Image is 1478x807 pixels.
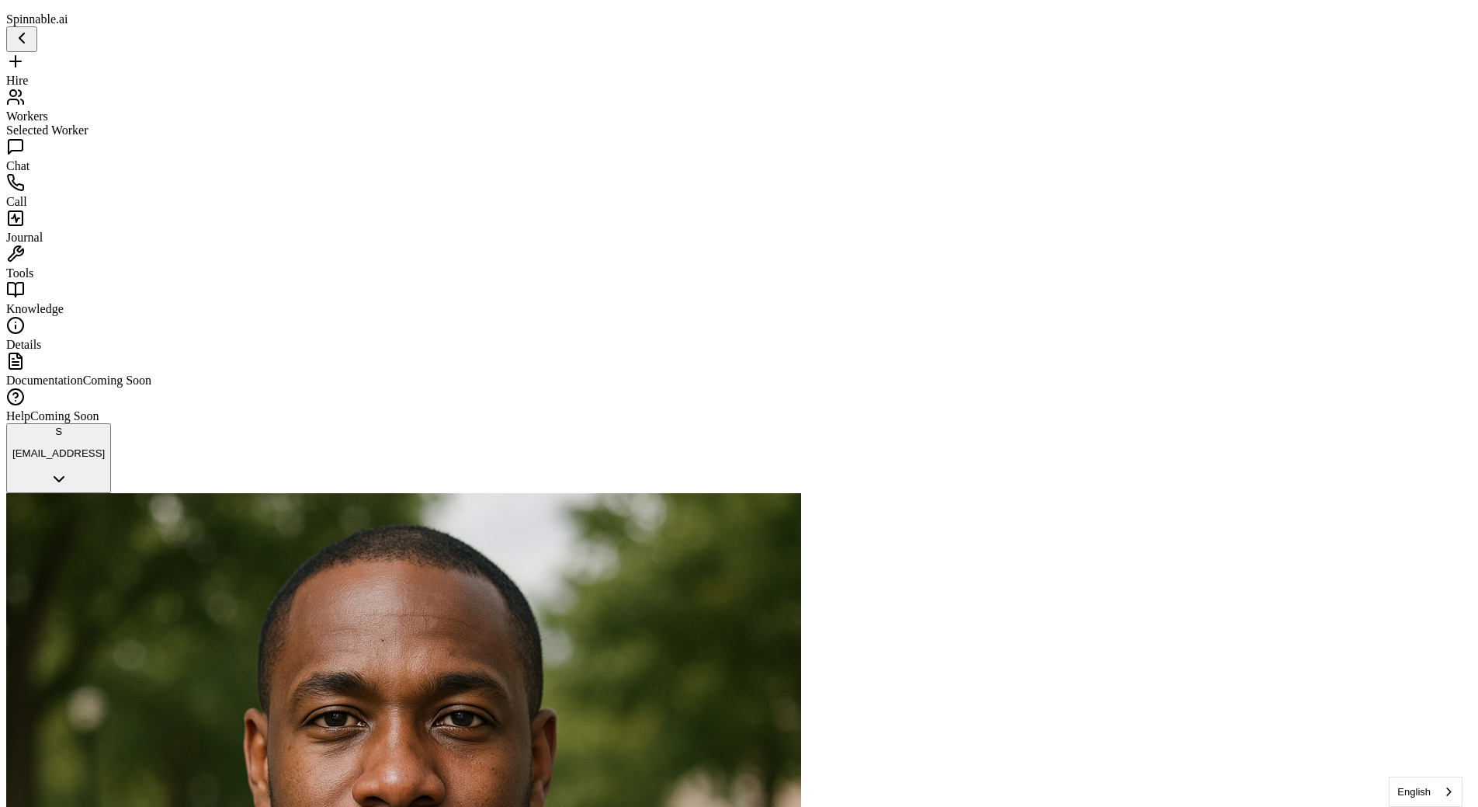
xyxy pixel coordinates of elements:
span: Workers [6,110,48,123]
span: Help [6,409,30,423]
p: [EMAIL_ADDRESS] [12,447,105,459]
button: S[EMAIL_ADDRESS] [6,423,111,493]
a: English [1390,777,1462,806]
span: Hire [6,74,28,87]
span: Spinnable [6,12,68,26]
span: Journal [6,231,43,244]
span: Tools [6,266,33,280]
span: Coming Soon [30,409,99,423]
span: Call [6,195,27,208]
span: Details [6,338,41,351]
aside: Language selected: English [1389,777,1462,807]
div: Selected Worker [6,123,1472,137]
div: Language [1389,777,1462,807]
span: Chat [6,159,29,172]
span: Documentation [6,374,83,387]
span: S [55,426,62,437]
span: .ai [56,12,68,26]
span: Coming Soon [83,374,151,387]
span: Knowledge [6,302,64,315]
